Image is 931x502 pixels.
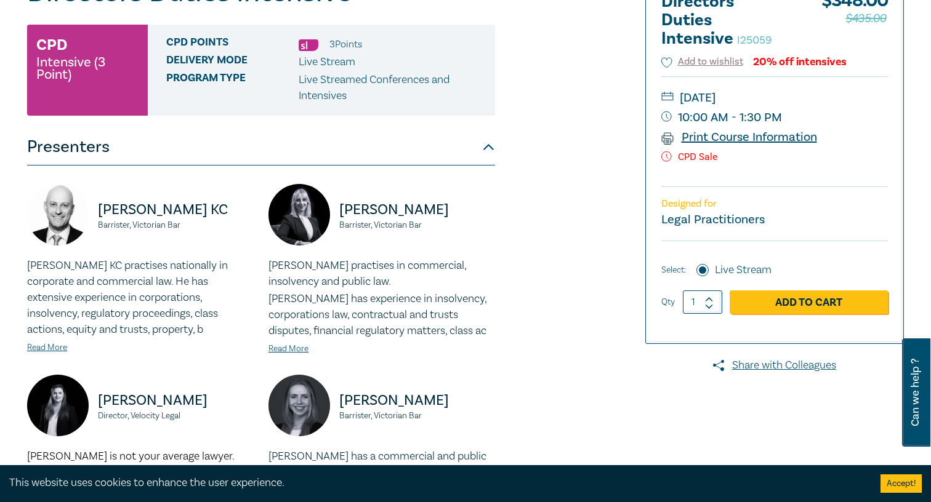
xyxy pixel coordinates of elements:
div: This website uses cookies to enhance the user experience. [9,475,862,491]
small: Intensive (3 Point) [36,56,139,81]
img: https://s3.ap-southeast-2.amazonaws.com/leo-cussen-store-production-content/Contacts/Hannah%20McI... [268,375,330,436]
p: Live Streamed Conferences and Intensives [299,72,486,104]
a: Add to Cart [730,290,888,314]
label: Qty [661,295,675,309]
small: Barrister, Victorian Bar [98,221,254,229]
a: Share with Colleagues [645,357,904,373]
span: Select: [661,263,686,277]
button: Accept cookies [881,474,922,493]
p: [PERSON_NAME] KC [98,200,254,220]
img: https://s3.ap-southeast-2.amazonaws.com/leo-cussen-store-production-content/Contacts/Jess%20Hill/... [27,375,89,436]
span: [PERSON_NAME] is not your average lawyer. Working in [27,449,234,479]
button: Add to wishlist [661,55,743,69]
p: [PERSON_NAME] has experience in insolvency, corporations law, contractual and trusts disputes, fi... [268,291,495,339]
span: Can we help ? [909,346,921,439]
p: Designed for [661,198,888,210]
img: Substantive Law [299,39,318,51]
small: Director, Velocity Legal [98,412,254,420]
div: 20% off intensives [753,56,847,68]
span: $435.00 [845,9,886,28]
button: Presenters [27,129,495,165]
p: [PERSON_NAME] [339,200,495,220]
input: 1 [683,290,722,314]
small: Barrister, Victorian Bar [339,412,495,420]
small: 10:00 AM - 1:30 PM [661,108,888,127]
a: Read More [268,343,308,354]
a: Read More [27,342,67,353]
img: https://s3.ap-southeast-2.amazonaws.com/leo-cussen-store-production-content/Contacts/Oren%20Bigos... [27,184,89,245]
p: [PERSON_NAME] has a commercial and public law practice. [268,448,495,480]
span: Live Stream [299,55,355,69]
small: Legal Practitioners [661,212,765,228]
li: 3 Point s [329,36,362,52]
p: Velocity Legal's [27,448,254,496]
label: Live Stream [715,262,772,278]
p: [PERSON_NAME] practises in commercial, insolvency and public law. [268,258,495,290]
p: CPD Sale [661,151,888,163]
small: [DATE] [661,88,888,108]
a: Print Course Information [661,129,817,145]
p: [PERSON_NAME] [98,391,254,410]
h3: CPD [36,34,67,56]
span: Program type [166,72,299,104]
p: [PERSON_NAME] [339,391,495,410]
span: Delivery Mode [166,54,299,70]
img: https://s3.ap-southeast-2.amazonaws.com/leo-cussen-store-production-content/Contacts/Panagiota%20... [268,184,330,245]
span: CPD Points [166,36,299,52]
p: [PERSON_NAME] KC practises nationally in corporate and commercial law. He has extensive experienc... [27,258,254,338]
small: Barrister, Victorian Bar [339,221,495,229]
small: I25059 [737,33,772,47]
